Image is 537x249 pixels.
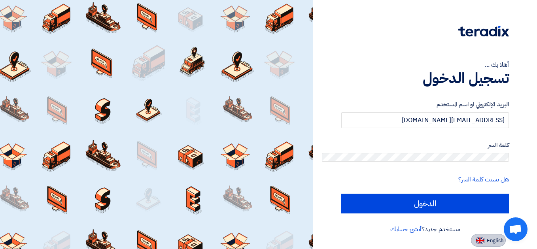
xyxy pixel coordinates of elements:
[341,60,509,70] div: أهلا بك ...
[476,238,484,243] img: en-US.png
[487,238,503,243] span: English
[504,217,528,241] div: Open chat
[341,141,509,150] label: كلمة السر
[341,194,509,213] input: الدخول
[341,224,509,234] div: مستخدم جديد؟
[471,234,506,247] button: English
[458,175,509,184] a: هل نسيت كلمة السر؟
[390,224,422,234] a: أنشئ حسابك
[341,112,509,128] input: أدخل بريد العمل الإلكتروني او اسم المستخدم الخاص بك ...
[458,26,509,37] img: Teradix logo
[341,70,509,87] h1: تسجيل الدخول
[341,100,509,109] label: البريد الإلكتروني او اسم المستخدم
